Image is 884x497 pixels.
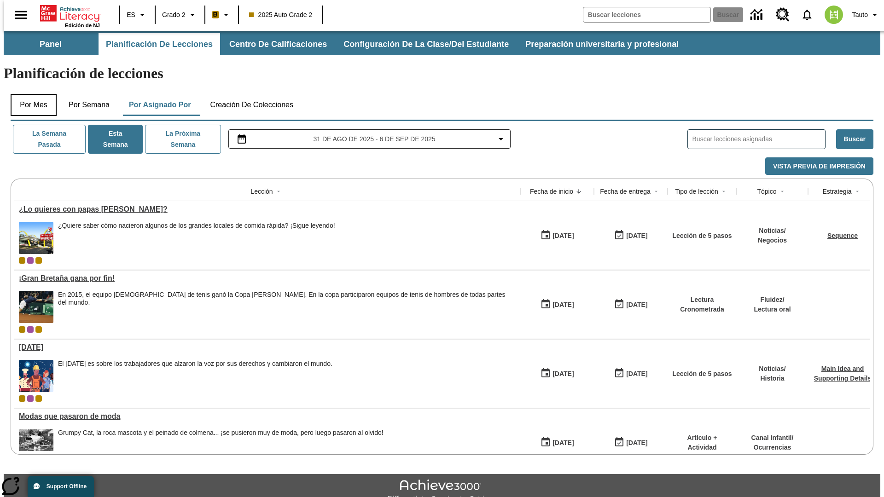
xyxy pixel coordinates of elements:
div: OL 2025 Auto Grade 3 [27,395,34,402]
button: 09/04/25: Último día en que podrá accederse la lección [611,227,651,244]
div: ¿Quiere saber cómo nacieron algunos de los grandes locales de comida rápida? ¡Sigue leyendo! [58,222,335,254]
div: Estrategia [822,187,851,196]
div: New 2025 class [35,395,42,402]
div: Día del Trabajo [19,343,516,352]
div: Fecha de inicio [530,187,573,196]
img: Uno de los primeros locales de McDonald's, con el icónico letrero rojo y los arcos amarillos. [19,222,53,254]
button: Lenguaje: ES, Selecciona un idioma [122,6,152,23]
button: Esta semana [88,125,143,154]
p: Canal Infantil / [751,433,794,443]
span: Grumpy Cat, la roca mascota y el peinado de colmena... ¡se pusieron muy de moda, pero luego pasar... [58,429,384,461]
div: Modas que pasaron de moda [19,412,516,421]
button: 09/07/25: Último día en que podrá accederse la lección [611,296,651,313]
button: 09/07/25: Último día en que podrá accederse la lección [611,365,651,382]
p: Fluidez / [754,295,791,305]
div: [DATE] [552,368,574,380]
span: 2025 Auto Grade 2 [249,10,313,20]
span: Grado 2 [162,10,186,20]
button: Sort [573,186,584,197]
button: Sort [777,186,788,197]
button: Por mes [11,94,57,116]
div: Tipo de lección [675,187,718,196]
a: ¡Gran Bretaña gana por fin!, Lecciones [19,274,516,283]
img: foto en blanco y negro de una chica haciendo girar unos hula-hulas en la década de 1950 [19,429,53,461]
p: Noticias / [758,226,787,236]
div: Subbarra de navegación [4,33,687,55]
button: Preparación universitaria y profesional [518,33,686,55]
button: Panel [5,33,97,55]
div: New 2025 class [35,257,42,264]
button: 06/30/26: Último día en que podrá accederse la lección [611,434,651,451]
button: Grado: Grado 2, Elige un grado [158,6,202,23]
div: El [DATE] es sobre los trabajadores que alzaron la voz por sus derechos y cambiaron el mundo. [58,360,332,368]
input: Buscar campo [583,7,710,22]
button: Centro de calificaciones [222,33,334,55]
button: Seleccione el intervalo de fechas opción del menú [233,133,507,144]
h1: Planificación de lecciones [4,65,880,82]
div: El Día del Trabajo es sobre los trabajadores que alzaron la voz por sus derechos y cambiaron el m... [58,360,332,392]
div: [DATE] [626,299,647,311]
button: Por semana [61,94,117,116]
div: ¿Lo quieres con papas fritas? [19,205,516,214]
button: Vista previa de impresión [765,157,873,175]
p: Historia [759,374,785,383]
span: B [213,9,218,20]
div: Clase actual [19,326,25,333]
button: Sort [852,186,863,197]
a: Centro de información [745,2,770,28]
p: Lectura oral [754,305,791,314]
input: Buscar lecciones asignadas [692,133,825,146]
button: Escoja un nuevo avatar [819,3,849,27]
div: Fecha de entrega [600,187,651,196]
div: ¡Gran Bretaña gana por fin! [19,274,516,283]
div: OL 2025 Auto Grade 3 [27,326,34,333]
div: Clase actual [19,395,25,402]
button: Abrir el menú lateral [7,1,35,29]
a: Modas que pasaron de moda, Lecciones [19,412,516,421]
button: Support Offline [28,476,94,497]
div: [DATE] [552,230,574,242]
button: Boost El color de la clase es anaranjado claro. Cambiar el color de la clase. [208,6,235,23]
span: ES [127,10,135,20]
div: En 2015, el equipo [DEMOGRAPHIC_DATA] de tenis ganó la Copa [PERSON_NAME]. En la copa participaro... [58,291,516,306]
div: Tópico [757,187,776,196]
div: [DATE] [626,230,647,242]
div: [DATE] [552,437,574,449]
p: Lectura Cronometrada [672,295,732,314]
button: Por asignado por [122,94,198,116]
button: Perfil/Configuración [849,6,884,23]
a: Main Idea and Supporting Details [814,365,871,382]
button: 09/01/25: Primer día en que estuvo disponible la lección [537,365,577,382]
a: Día del Trabajo, Lecciones [19,343,516,352]
p: Ocurrencias [751,443,794,452]
a: Notificaciones [795,3,819,27]
div: En 2015, el equipo británico de tenis ganó la Copa Davis. En la copa participaron equipos de teni... [58,291,516,323]
button: La próxima semana [145,125,221,154]
div: Portada [40,3,100,28]
div: Subbarra de navegación [4,31,880,55]
button: 07/19/25: Primer día en que estuvo disponible la lección [537,434,577,451]
button: Buscar [836,129,873,149]
a: ¿Lo quieres con papas fritas?, Lecciones [19,205,516,214]
div: [DATE] [552,299,574,311]
div: New 2025 class [35,326,42,333]
button: Sort [718,186,729,197]
p: Lección de 5 pasos [672,231,732,241]
div: OL 2025 Auto Grade 3 [27,257,34,264]
div: [DATE] [626,368,647,380]
span: 31 de ago de 2025 - 6 de sep de 2025 [313,134,435,144]
img: Tenista británico Andy Murray extendiendo todo su cuerpo para alcanzar una pelota durante un part... [19,291,53,323]
img: avatar image [825,6,843,24]
button: Configuración de la clase/del estudiante [336,33,516,55]
div: Clase actual [19,257,25,264]
button: Planificación de lecciones [99,33,220,55]
a: Sequence [827,232,858,239]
